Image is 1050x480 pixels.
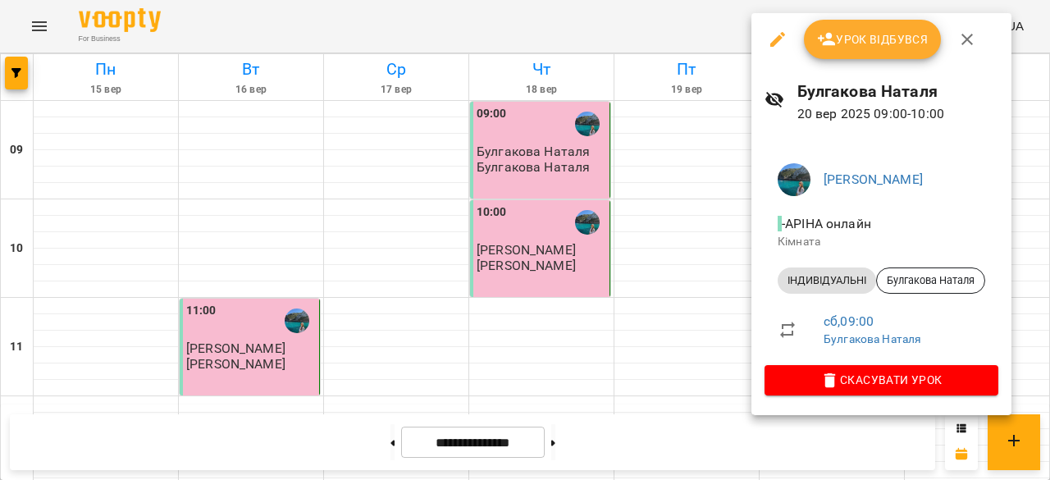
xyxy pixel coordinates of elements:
[778,234,985,250] p: Кімната
[778,370,985,390] span: Скасувати Урок
[797,79,998,104] h6: Булгакова Наталя
[824,171,923,187] a: [PERSON_NAME]
[765,365,998,395] button: Скасувати Урок
[804,20,942,59] button: Урок відбувся
[778,163,810,196] img: 60415085415ff60041987987a0d20803.jpg
[824,313,874,329] a: сб , 09:00
[876,267,985,294] div: Булгакова Наталя
[824,332,921,345] a: Булгакова Наталя
[778,216,874,231] span: - АРІНА онлайн
[778,273,876,288] span: ІНДИВІДУАЛЬНІ
[877,273,984,288] span: Булгакова Наталя
[817,30,929,49] span: Урок відбувся
[797,104,998,124] p: 20 вер 2025 09:00 - 10:00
